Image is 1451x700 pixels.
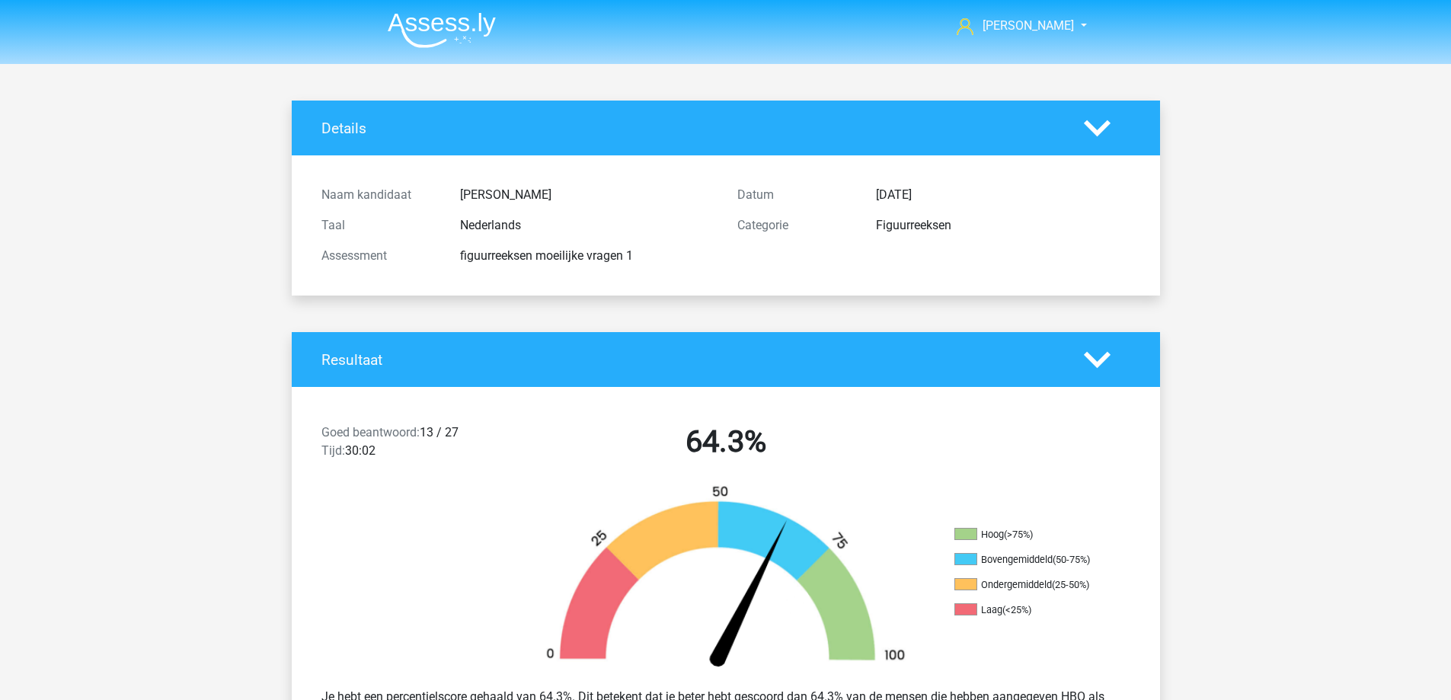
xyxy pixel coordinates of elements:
span: [PERSON_NAME] [983,18,1074,33]
h4: Details [321,120,1061,137]
li: Hoog [954,528,1107,542]
div: [PERSON_NAME] [449,186,726,204]
div: Figuurreeksen [865,216,1142,235]
div: (>75%) [1004,529,1033,540]
a: [PERSON_NAME] [951,17,1075,35]
li: Bovengemiddeld [954,553,1107,567]
li: Ondergemiddeld [954,578,1107,592]
div: figuurreeksen moeilijke vragen 1 [449,247,726,265]
li: Laag [954,603,1107,617]
span: Tijd: [321,443,345,458]
div: Naam kandidaat [310,186,449,204]
div: Assessment [310,247,449,265]
div: (25-50%) [1052,579,1089,590]
div: (50-75%) [1053,554,1090,565]
div: Taal [310,216,449,235]
img: Assessly [388,12,496,48]
div: Datum [726,186,865,204]
div: (<25%) [1002,604,1031,615]
div: 13 / 27 30:02 [310,424,518,466]
div: Categorie [726,216,865,235]
div: [DATE] [865,186,1142,204]
div: Nederlands [449,216,726,235]
img: 64.04c39a417a5c.png [520,484,932,676]
span: Goed beantwoord: [321,425,420,439]
h2: 64.3% [529,424,922,460]
h4: Resultaat [321,351,1061,369]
